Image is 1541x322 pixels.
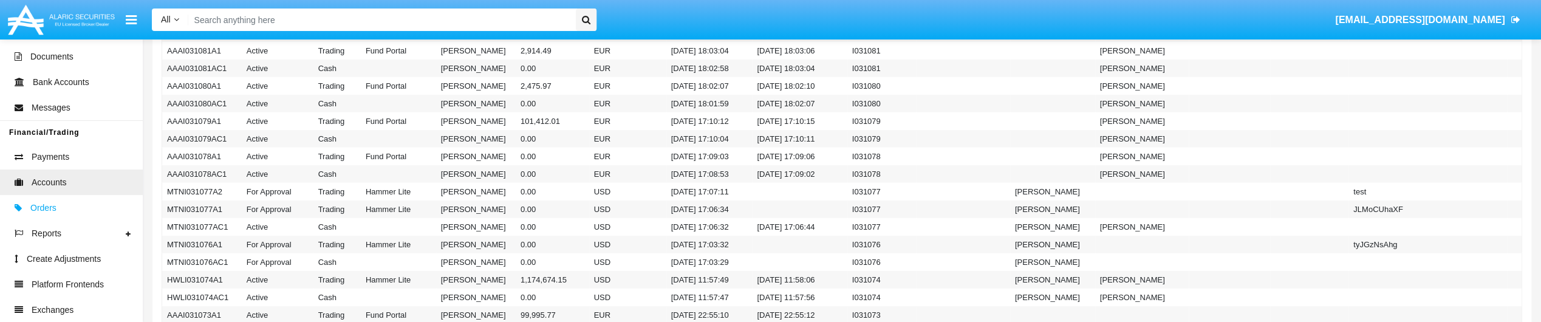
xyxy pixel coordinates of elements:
td: I031080 [847,77,917,95]
td: [DATE] 17:09:02 [752,165,847,183]
td: [PERSON_NAME] [436,218,516,236]
span: Bank Accounts [33,76,89,89]
td: USD [589,253,666,271]
td: 0.00 [516,130,589,148]
td: USD [589,218,666,236]
td: [PERSON_NAME] [436,183,516,200]
td: MTNI031077A2 [162,183,242,200]
td: Cash [313,218,361,236]
td: [DATE] 18:02:58 [666,60,753,77]
td: [PERSON_NAME] [1010,218,1095,236]
td: [PERSON_NAME] [436,289,516,306]
td: [PERSON_NAME] [1095,60,1189,77]
td: Trading [313,77,361,95]
td: Cash [313,60,361,77]
td: 0.00 [516,183,589,200]
td: 2,914.49 [516,42,589,60]
td: Fund Portal [361,77,436,95]
td: [PERSON_NAME] [1095,112,1189,130]
td: Trading [313,112,361,130]
td: AAAI031079AC1 [162,130,242,148]
td: USD [589,289,666,306]
td: [PERSON_NAME] [436,95,516,112]
td: I031074 [847,271,917,289]
span: Documents [30,50,73,63]
td: [PERSON_NAME] [436,77,516,95]
td: [PERSON_NAME] [1095,42,1189,60]
td: Active [242,60,313,77]
td: Active [242,130,313,148]
td: Hammer Lite [361,183,436,200]
td: Cash [313,165,361,183]
td: Trading [313,271,361,289]
td: [DATE] 17:06:44 [752,218,847,236]
td: I031080 [847,95,917,112]
td: Cash [313,95,361,112]
td: Hammer Lite [361,271,436,289]
td: tyJGzNsAhg [1348,236,1506,253]
td: AAAI031078A1 [162,148,242,165]
td: I031074 [847,289,917,306]
td: [DATE] 17:06:34 [666,200,753,218]
td: Active [242,112,313,130]
td: [DATE] 11:58:06 [752,271,847,289]
span: All [161,15,171,24]
td: [DATE] 11:57:56 [752,289,847,306]
td: [DATE] 17:09:03 [666,148,753,165]
td: 1,174,674.15 [516,271,589,289]
td: [PERSON_NAME] [436,148,516,165]
td: I031079 [847,112,917,130]
td: [PERSON_NAME] [436,271,516,289]
td: AAAI031080AC1 [162,95,242,112]
td: [PERSON_NAME] [436,200,516,218]
td: [PERSON_NAME] [1095,289,1189,306]
td: For Approval [242,200,313,218]
td: EUR [589,60,666,77]
td: MTNI031076AC1 [162,253,242,271]
td: Fund Portal [361,42,436,60]
td: test [1348,183,1506,200]
a: [EMAIL_ADDRESS][DOMAIN_NAME] [1330,3,1526,37]
img: Logo image [6,2,117,38]
td: [PERSON_NAME] [1010,271,1095,289]
td: EUR [589,77,666,95]
td: Active [242,42,313,60]
td: [PERSON_NAME] [436,112,516,130]
td: EUR [589,42,666,60]
td: [DATE] 17:09:06 [752,148,847,165]
td: [DATE] 17:03:32 [666,236,753,253]
td: I031077 [847,183,917,200]
td: 0.00 [516,289,589,306]
td: 0.00 [516,95,589,112]
td: MTNI031077A1 [162,200,242,218]
td: Fund Portal [361,148,436,165]
td: [DATE] 17:06:32 [666,218,753,236]
td: USD [589,271,666,289]
td: Active [242,218,313,236]
td: HWLI031074A1 [162,271,242,289]
td: EUR [589,165,666,183]
td: EUR [589,95,666,112]
a: All [152,13,188,26]
td: I031076 [847,253,917,271]
td: Trading [313,200,361,218]
td: AAAI031080A1 [162,77,242,95]
td: [PERSON_NAME] [1095,148,1189,165]
td: [PERSON_NAME] [1095,218,1189,236]
td: 0.00 [516,60,589,77]
td: Active [242,165,313,183]
td: USD [589,236,666,253]
td: [PERSON_NAME] [436,165,516,183]
td: 101,412.01 [516,112,589,130]
span: Exchanges [32,304,73,317]
td: Cash [313,289,361,306]
td: [DATE] 18:03:04 [666,42,753,60]
td: I031079 [847,130,917,148]
td: I031081 [847,60,917,77]
span: Accounts [32,176,67,189]
td: [PERSON_NAME] [436,42,516,60]
td: [DATE] 18:01:59 [666,95,753,112]
span: Orders [30,202,56,214]
td: For Approval [242,236,313,253]
td: [PERSON_NAME] [1010,236,1095,253]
